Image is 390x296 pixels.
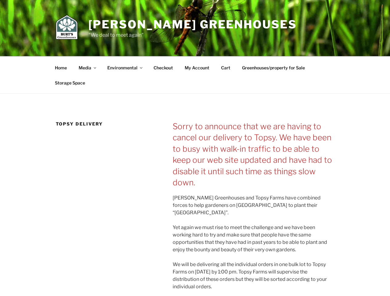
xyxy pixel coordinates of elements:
p: We will be delivering all the individual orders in one bulk lot to Topsy Farms on [DATE] by 1:00 ... [173,261,334,290]
nav: Top Menu [50,60,341,90]
a: Storage Space [50,75,91,90]
a: Greenhouses/property for Sale [237,60,310,75]
a: Media [73,60,101,75]
p: Yet again we must rise to meet the challenge and we have been working hard to try and make sure t... [173,224,334,253]
a: [PERSON_NAME] Greenhouses [88,18,297,31]
img: Burt's Greenhouses [56,15,78,39]
a: Home [50,60,72,75]
a: Checkout [148,60,179,75]
p: "We deal to meet again" [88,31,297,39]
span: Sorry to announce that we are having to cancel our delivery to Topsy. We have been to busy with w... [173,121,332,187]
p: [PERSON_NAME] Greenhouses and Topsy Farms have combined forces to help gardeners on [GEOGRAPHIC_D... [173,194,334,216]
a: Cart [216,60,236,75]
a: My Account [179,60,215,75]
h1: Topsy Delivery [56,121,156,127]
a: Environmental [102,60,147,75]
